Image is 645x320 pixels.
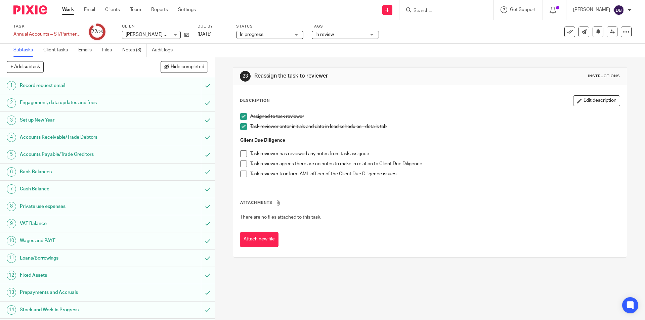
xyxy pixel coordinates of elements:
img: Pixie [13,5,47,14]
a: Client tasks [43,44,73,57]
a: Clients [105,6,120,13]
a: Settings [178,6,196,13]
h1: Accounts Receivable/Trade Debtors [20,132,136,142]
p: [PERSON_NAME] [573,6,610,13]
h1: Reassign the task to reviewer [254,73,444,80]
label: Status [236,24,303,29]
div: 3 [7,116,16,125]
span: In review [315,32,334,37]
div: Annual Accounts – ST/Partnership - Manual [13,31,81,38]
div: 23 [240,71,251,82]
button: + Add subtask [7,61,44,73]
p: Description [240,98,270,103]
p: Task reviewer to inform AML officer of the Client Due Diligence issues. [250,171,619,177]
img: svg%3E [613,5,624,15]
p: Assigned to task reviewer [250,113,619,120]
label: Task [13,24,81,29]
a: Team [130,6,141,13]
h1: VAT Balance [20,219,136,229]
h1: Prepayments and Accruals [20,287,136,298]
div: Instructions [588,74,620,79]
div: 4 [7,133,16,142]
label: Tags [312,24,379,29]
a: Email [84,6,95,13]
div: 6 [7,167,16,177]
a: Audit logs [152,44,178,57]
h1: Bank Balances [20,167,136,177]
h1: Accounts Payable/Trade Creditors [20,149,136,159]
h1: Loans/Borrowings [20,253,136,263]
div: 5 [7,150,16,159]
div: 9 [7,219,16,228]
input: Search [413,8,473,14]
span: Get Support [510,7,536,12]
h1: Wages and PAYE [20,236,136,246]
button: Hide completed [161,61,208,73]
div: 2 [7,98,16,108]
span: [DATE] [198,32,212,37]
span: Hide completed [171,64,204,70]
a: Emails [78,44,97,57]
h1: Engagement, data updates and fees [20,98,136,108]
label: Client [122,24,189,29]
p: Task reviewer enter initials and date in lead schedules - details tab [250,123,619,130]
h1: Fixed Assets [20,270,136,280]
span: [PERSON_NAME] T/A JCW Courier Services [126,32,218,37]
a: Reports [151,6,168,13]
h1: Set up New Year [20,115,136,125]
button: Attach new file [240,232,278,247]
p: Task reviewer agrees there are no notes to make in relation to Client Due Diligence [250,161,619,167]
h1: Cash Balance [20,184,136,194]
small: /25 [97,30,103,34]
label: Due by [198,24,228,29]
div: 14 [7,305,16,315]
div: 7 [7,184,16,194]
div: 22 [91,28,103,36]
strong: Client Due Diligence [240,138,285,143]
span: There are no files attached to this task. [240,215,321,220]
a: Files [102,44,117,57]
p: Task reviewer has reviewed any notes from task assignee [250,150,619,157]
a: Work [62,6,74,13]
span: In progress [240,32,263,37]
button: Edit description [573,95,620,106]
div: 13 [7,288,16,297]
h1: Record request email [20,81,136,91]
div: 12 [7,271,16,280]
div: 8 [7,202,16,211]
a: Notes (3) [122,44,147,57]
div: 11 [7,254,16,263]
div: 10 [7,236,16,245]
div: 1 [7,81,16,90]
h1: Private use expenses [20,201,136,212]
a: Subtasks [13,44,38,57]
span: Attachments [240,201,272,204]
h1: Stock and Work in Progress [20,305,136,315]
